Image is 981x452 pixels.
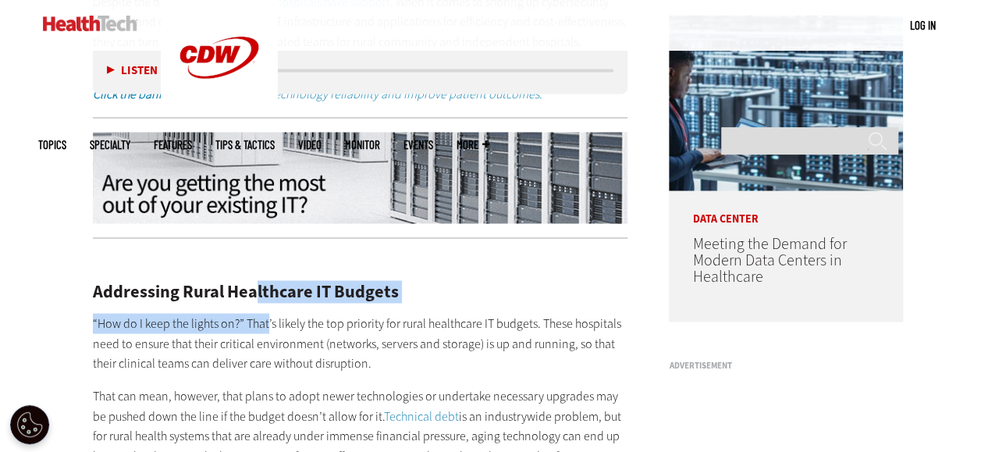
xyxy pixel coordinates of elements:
div: User menu [910,17,936,34]
span: More [457,139,489,151]
a: MonITor [345,139,380,151]
h3: Advertisement [669,361,903,369]
a: Events [403,139,433,151]
a: Features [154,139,192,151]
span: Specialty [90,139,130,151]
img: ht-itoperations-animated-2024-uncover-desktop [93,132,628,224]
p: Data Center [669,190,903,225]
button: Open Preferences [10,405,49,444]
img: Home [43,16,137,31]
a: Log in [910,18,936,32]
a: Tips & Tactics [215,139,275,151]
a: Technical debt [384,408,459,424]
a: Video [298,139,322,151]
span: Topics [38,139,66,151]
div: Cookie Settings [10,405,49,444]
a: CDW [161,103,278,119]
h2: Addressing Rural Healthcare IT Budgets [93,283,628,301]
a: Meeting the Demand for Modern Data Centers in Healthcare [692,233,846,287]
p: “How do I keep the lights on?” That’s likely the top priority for rural healthcare IT budgets. Th... [93,313,628,373]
